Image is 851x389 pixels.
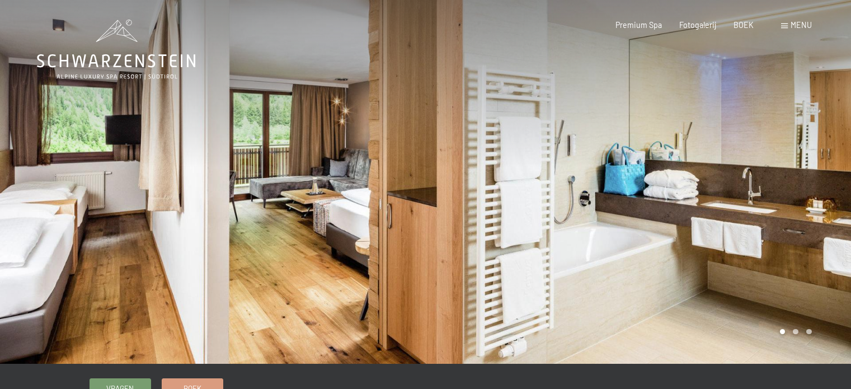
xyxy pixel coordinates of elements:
[791,20,812,30] font: menu
[679,20,716,30] a: Fotogalerij
[615,20,662,30] a: Premium Spa
[734,20,754,30] a: BOEK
